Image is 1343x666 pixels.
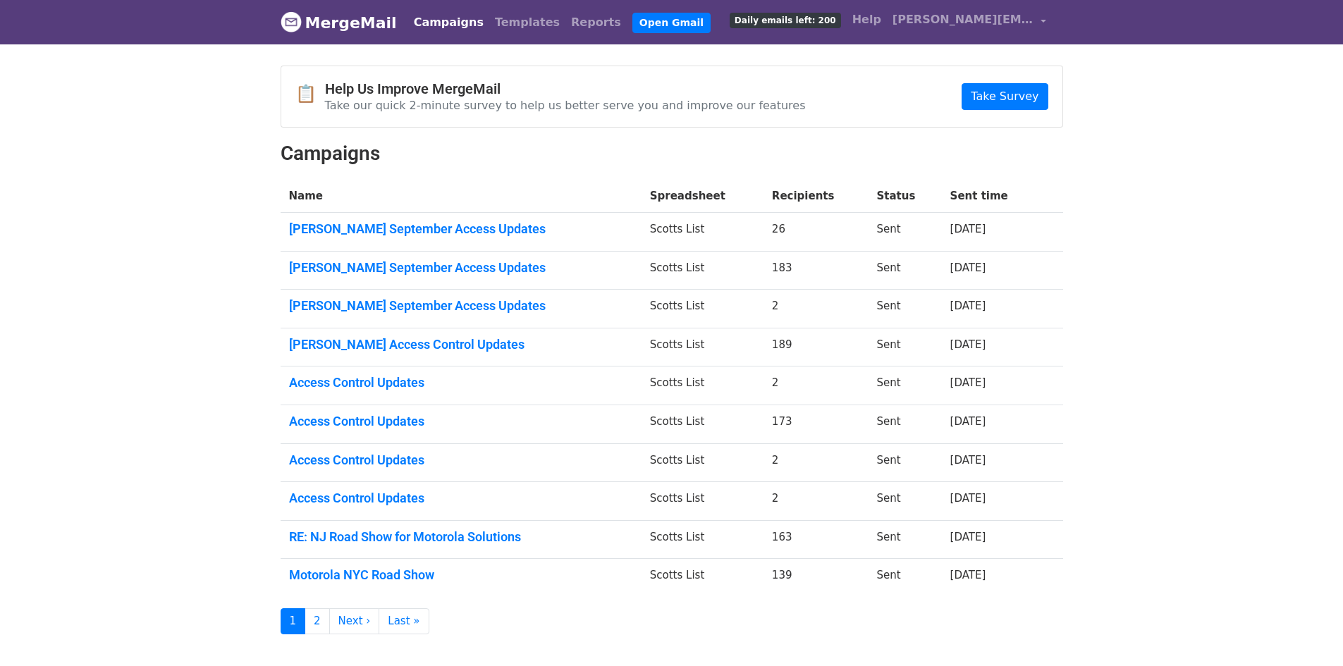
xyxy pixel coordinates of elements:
a: Motorola NYC Road Show [289,567,633,583]
a: [PERSON_NAME][EMAIL_ADDRESS][PERSON_NAME][DOMAIN_NAME] [887,6,1052,39]
a: Access Control Updates [289,491,633,506]
td: Scotts List [642,559,764,597]
th: Recipients [764,180,869,213]
th: Spreadsheet [642,180,764,213]
a: [DATE] [950,454,986,467]
td: 2 [764,366,869,405]
a: Templates [489,8,565,37]
a: Campaigns [408,8,489,37]
td: Scotts List [642,213,764,252]
img: MergeMail logo [281,11,302,32]
a: Access Control Updates [289,375,633,390]
td: Scotts List [642,366,764,405]
td: Sent [868,559,941,597]
a: 2 [305,608,330,634]
a: [PERSON_NAME] September Access Updates [289,260,633,276]
td: 189 [764,328,869,366]
td: Sent [868,290,941,328]
span: Daily emails left: 200 [730,13,841,28]
td: 2 [764,443,869,482]
td: Sent [868,443,941,482]
td: 2 [764,290,869,328]
a: Help [847,6,887,34]
td: Scotts List [642,290,764,328]
a: [PERSON_NAME] September Access Updates [289,221,633,237]
span: 📋 [295,84,325,104]
td: Scotts List [642,251,764,290]
td: Scotts List [642,405,764,444]
td: 163 [764,520,869,559]
th: Name [281,180,642,213]
td: Scotts List [642,520,764,559]
td: Sent [868,213,941,252]
a: [DATE] [950,300,986,312]
td: Scotts List [642,328,764,366]
a: [PERSON_NAME] September Access Updates [289,298,633,314]
a: [DATE] [950,261,986,274]
td: Sent [868,520,941,559]
span: [PERSON_NAME][EMAIL_ADDRESS][PERSON_NAME][DOMAIN_NAME] [893,11,1034,28]
a: [PERSON_NAME] Access Control Updates [289,337,633,352]
a: RE: NJ Road Show for Motorola Solutions [289,529,633,545]
a: Open Gmail [632,13,711,33]
a: Take Survey [962,83,1048,110]
h4: Help Us Improve MergeMail [325,80,806,97]
a: [DATE] [950,415,986,428]
td: Sent [868,482,941,521]
a: [DATE] [950,376,986,389]
a: Daily emails left: 200 [724,6,847,34]
td: Scotts List [642,443,764,482]
a: MergeMail [281,8,397,37]
a: [DATE] [950,223,986,235]
td: Sent [868,366,941,405]
td: Scotts List [642,482,764,521]
a: [DATE] [950,492,986,505]
td: Sent [868,328,941,366]
td: Sent [868,405,941,444]
td: 173 [764,405,869,444]
a: Reports [565,8,627,37]
td: Sent [868,251,941,290]
a: Access Control Updates [289,452,633,468]
td: 183 [764,251,869,290]
th: Sent time [942,180,1041,213]
h2: Campaigns [281,142,1063,166]
th: Status [868,180,941,213]
td: 2 [764,482,869,521]
a: [DATE] [950,338,986,351]
a: [DATE] [950,531,986,543]
a: 1 [281,608,306,634]
a: [DATE] [950,569,986,581]
td: 26 [764,213,869,252]
a: Last » [379,608,429,634]
p: Take our quick 2-minute survey to help us better serve you and improve our features [325,98,806,113]
a: Access Control Updates [289,414,633,429]
td: 139 [764,559,869,597]
a: Next › [329,608,380,634]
